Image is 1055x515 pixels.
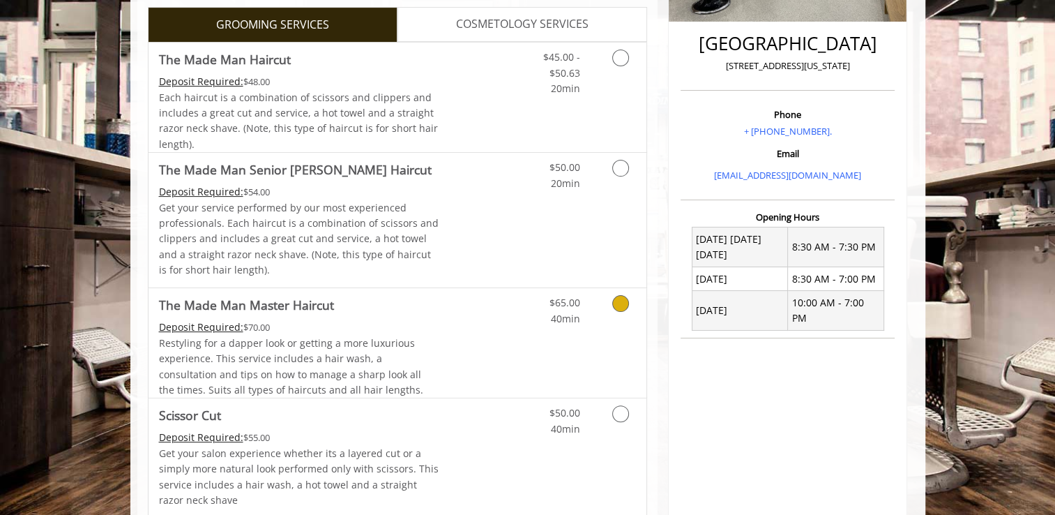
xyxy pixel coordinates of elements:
[788,227,884,267] td: 8:30 AM - 7:30 PM
[692,227,788,267] td: [DATE] [DATE] [DATE]
[550,177,579,190] span: 20min
[159,91,438,151] span: Each haircut is a combination of scissors and clippers and includes a great cut and service, a ho...
[744,125,832,137] a: + [PHONE_NUMBER].
[542,50,579,79] span: $45.00 - $50.63
[159,405,221,425] b: Scissor Cut
[692,291,788,331] td: [DATE]
[159,74,439,89] div: $48.00
[159,431,243,444] span: This service needs some Advance to be paid before we block your appointment
[159,320,439,335] div: $70.00
[788,267,884,291] td: 8:30 AM - 7:00 PM
[684,33,891,54] h2: [GEOGRAPHIC_DATA]
[550,82,579,95] span: 20min
[549,296,579,309] span: $65.00
[550,422,579,435] span: 40min
[714,169,861,181] a: [EMAIL_ADDRESS][DOMAIN_NAME]
[549,161,579,174] span: $50.00
[159,160,432,179] b: The Made Man Senior [PERSON_NAME] Haircut
[159,320,243,334] span: This service needs some Advance to be paid before we block your appointment
[550,312,579,325] span: 40min
[456,15,589,33] span: COSMETOLOGY SERVICES
[549,406,579,419] span: $50.00
[159,200,439,278] p: Get your service performed by our most experienced professionals. Each haircut is a combination o...
[692,267,788,291] td: [DATE]
[159,184,439,200] div: $54.00
[159,336,423,396] span: Restyling for a dapper look or getting a more luxurious experience. This service includes a hair ...
[684,149,891,158] h3: Email
[159,295,334,315] b: The Made Man Master Haircut
[159,430,439,445] div: $55.00
[159,446,439,509] p: Get your salon experience whether its a layered cut or a simply more natural look performed only ...
[684,59,891,73] p: [STREET_ADDRESS][US_STATE]
[159,75,243,88] span: This service needs some Advance to be paid before we block your appointment
[788,291,884,331] td: 10:00 AM - 7:00 PM
[159,185,243,198] span: This service needs some Advance to be paid before we block your appointment
[216,16,329,34] span: GROOMING SERVICES
[159,50,291,69] b: The Made Man Haircut
[681,212,895,222] h3: Opening Hours
[684,110,891,119] h3: Phone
